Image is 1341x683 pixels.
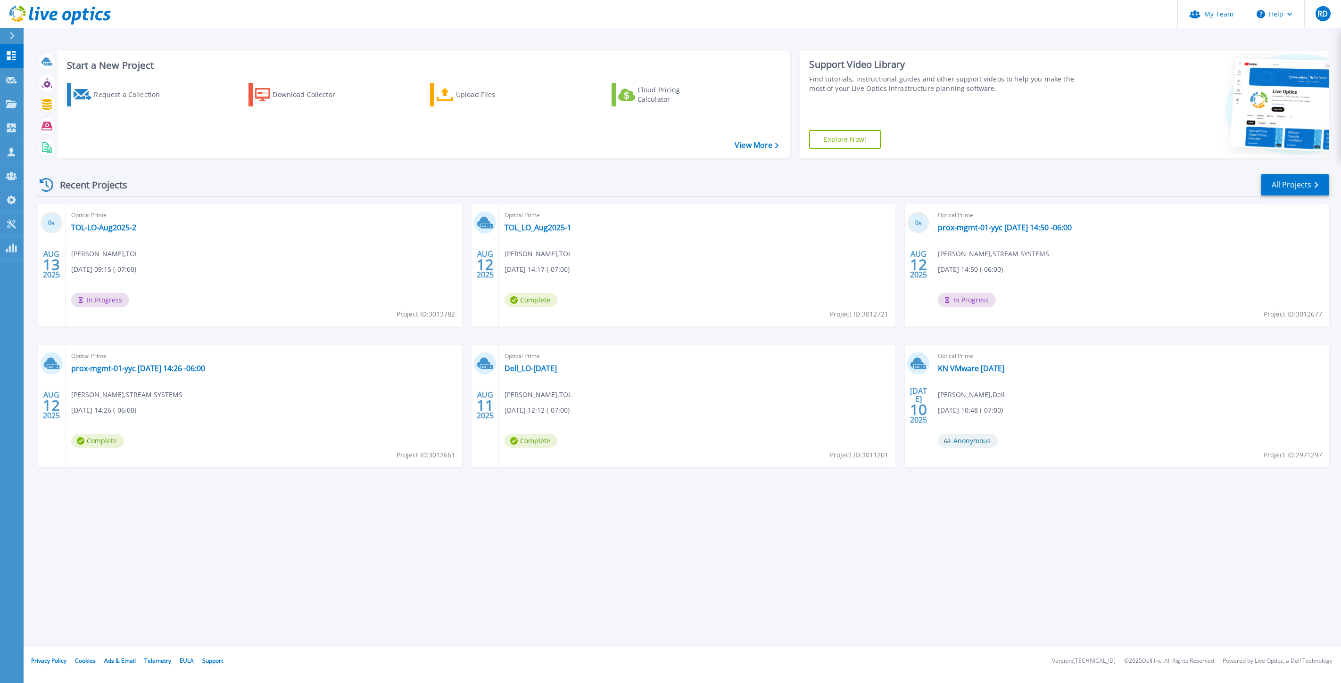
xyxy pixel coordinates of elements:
[476,388,494,423] div: AUG 2025
[505,434,557,448] span: Complete
[42,388,60,423] div: AUG 2025
[67,60,778,71] h3: Start a New Project
[830,450,888,460] span: Project ID: 3011201
[476,247,494,282] div: AUG 2025
[938,390,1005,400] span: [PERSON_NAME] , Dell
[505,390,571,400] span: [PERSON_NAME] , TOL
[809,74,1084,93] div: Find tutorials, instructional guides and other support videos to help you make the most of your L...
[71,390,182,400] span: [PERSON_NAME] , STREAM SYSTEMS
[735,141,778,150] a: View More
[505,249,571,259] span: [PERSON_NAME] , TOL
[938,210,1323,220] span: Optical Prime
[42,247,60,282] div: AUG 2025
[71,434,124,448] span: Complete
[202,657,223,665] a: Support
[71,210,456,220] span: Optical Prime
[1223,658,1333,664] li: Powered by Live Optics, a Dell Technology
[938,405,1003,415] span: [DATE] 10:48 (-07:00)
[938,351,1323,361] span: Optical Prime
[430,83,535,106] a: Upload Files
[36,173,140,196] div: Recent Projects
[505,364,557,373] a: Dell_LO-[DATE]
[809,58,1084,71] div: Support Video Library
[248,83,354,106] a: Download Collector
[71,351,456,361] span: Optical Prime
[1317,10,1328,17] span: RD
[637,85,713,104] div: Cloud Pricing Calculator
[144,657,171,665] a: Telemetry
[456,85,531,104] div: Upload Files
[1264,309,1322,319] span: Project ID: 3012677
[51,220,55,226] span: %
[71,249,138,259] span: [PERSON_NAME] , TOL
[612,83,717,106] a: Cloud Pricing Calculator
[71,264,136,275] span: [DATE] 09:15 (-07:00)
[31,657,66,665] a: Privacy Policy
[397,450,455,460] span: Project ID: 3012661
[1264,450,1322,460] span: Project ID: 2971297
[67,83,172,106] a: Request a Collection
[75,657,96,665] a: Cookies
[1261,174,1329,195] a: All Projects
[910,247,927,282] div: AUG 2025
[505,223,571,232] a: TOL_LO_Aug2025-1
[43,260,60,268] span: 13
[505,264,570,275] span: [DATE] 14:17 (-07:00)
[397,309,455,319] span: Project ID: 3013782
[273,85,348,104] div: Download Collector
[938,249,1049,259] span: [PERSON_NAME] , STREAM SYSTEMS
[41,218,63,228] h3: 0
[910,406,927,414] span: 10
[910,388,927,423] div: [DATE] 2025
[1052,658,1116,664] li: Version: [TECHNICAL_ID]
[505,405,570,415] span: [DATE] 12:12 (-07:00)
[477,260,494,268] span: 12
[830,309,888,319] span: Project ID: 3012721
[907,218,929,228] h3: 0
[505,293,557,307] span: Complete
[809,130,881,149] a: Explore Now!
[505,210,890,220] span: Optical Prime
[477,401,494,409] span: 11
[505,351,890,361] span: Optical Prime
[910,260,927,268] span: 12
[180,657,194,665] a: EULA
[43,401,60,409] span: 12
[938,434,998,448] span: Anonymous
[938,223,1072,232] a: prox-mgmt-01-yyc [DATE] 14:50 -06:00
[71,405,136,415] span: [DATE] 14:26 (-06:00)
[94,85,169,104] div: Request a Collection
[104,657,136,665] a: Ads & Email
[71,223,136,232] a: TOL-LO-Aug2025-2
[938,364,1004,373] a: KN VMware [DATE]
[919,220,922,226] span: %
[938,264,1003,275] span: [DATE] 14:50 (-06:00)
[938,293,996,307] span: In Progress
[71,364,205,373] a: prox-mgmt-01-yyc [DATE] 14:26 -06:00
[71,293,129,307] span: In Progress
[1124,658,1214,664] li: © 2025 Dell Inc. All Rights Reserved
